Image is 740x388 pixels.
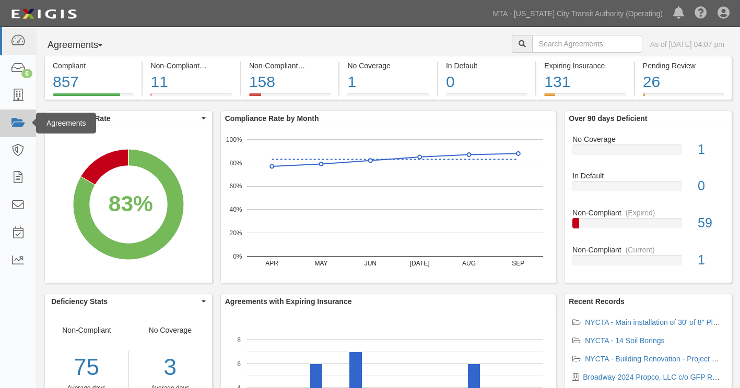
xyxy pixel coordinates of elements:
a: Non-Compliant(Current)11 [143,93,240,102]
div: Pending Review [643,60,724,71]
text: 40% [229,206,242,213]
a: In Default0 [438,93,535,102]
div: No Coverage [565,134,732,144]
b: Agreements with Expiring Insurance [225,297,352,306]
text: 20% [229,229,242,237]
div: In Default [565,171,732,181]
a: Expiring Insurance131 [536,93,633,102]
text: 6 [237,360,241,367]
text: JUN [364,260,376,267]
span: Deficiency Stats [51,296,199,307]
div: In Default [446,60,527,71]
a: Compliant857 [44,93,142,102]
div: Non-Compliant [565,245,732,255]
div: Non-Compliant (Current) [150,60,232,71]
div: 6 [21,69,32,78]
a: No Coverage1 [339,93,437,102]
div: 3 [136,351,204,384]
div: 1 [347,71,429,93]
div: 0 [446,71,527,93]
div: 131 [544,71,626,93]
i: Help Center - Complianz [695,7,707,20]
div: Agreements [36,113,96,134]
a: Non-Compliant(Expired)59 [572,208,724,245]
div: 0 [690,177,732,196]
div: Non-Compliant [565,208,732,218]
text: 60% [229,183,242,190]
b: Over 90 days Deficient [569,114,647,123]
text: AUG [462,260,476,267]
div: Non-Compliant (Expired) [249,60,331,71]
div: 26 [643,71,724,93]
img: logo-5460c22ac91f19d4615b14bd174203de0afe785f0fc80cf4dbbc73dc1793850b.png [8,5,80,23]
div: 857 [53,71,134,93]
div: (Expired) [302,60,332,71]
b: Compliance Rate by Month [225,114,319,123]
button: Deficiency Stats [45,294,212,309]
svg: A chart. [45,126,212,283]
button: Agreements [44,35,123,56]
input: Search Agreements [532,35,642,53]
div: 59 [690,214,732,233]
svg: A chart. [221,126,556,283]
a: In Default0 [572,171,724,208]
text: 8 [237,336,241,343]
div: 75 [45,351,128,384]
div: (Current) [626,245,655,255]
a: Pending Review26 [635,93,732,102]
a: Non-Compliant(Expired)158 [241,93,338,102]
a: Non-Compliant(Current)1 [572,245,724,274]
text: [DATE] [410,260,430,267]
text: 80% [229,159,242,166]
text: 0% [233,252,242,260]
text: SEP [512,260,524,267]
div: (Expired) [626,208,655,218]
span: Compliance Rate [51,113,199,124]
text: 100% [226,136,242,143]
div: 11 [150,71,232,93]
div: Compliant [53,60,134,71]
a: NYCTA - 14 Soil Borings [585,336,664,345]
div: 83% [109,188,153,220]
div: 1 [690,251,732,270]
button: Compliance Rate [45,111,212,126]
div: Expiring Insurance [544,60,626,71]
div: (Current) [204,60,233,71]
b: Recent Records [569,297,625,306]
div: 1 [690,140,732,159]
div: 158 [249,71,331,93]
div: No Coverage [347,60,429,71]
a: MTA - [US_STATE] City Transit Authority (Operating) [488,3,668,24]
div: As of [DATE] 04:07 pm [650,39,724,50]
text: APR [265,260,278,267]
a: No Coverage1 [572,134,724,171]
text: MAY [314,260,327,267]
